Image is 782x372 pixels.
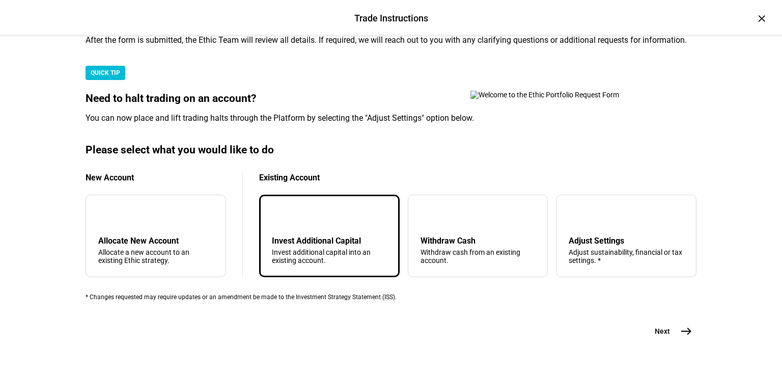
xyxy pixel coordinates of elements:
[86,173,226,182] div: New Account
[98,236,213,246] div: Allocate New Account
[86,66,125,80] div: QUICK TIP
[655,326,670,336] span: Next
[423,209,435,222] mat-icon: arrow_upward
[680,325,692,337] mat-icon: east
[86,92,696,105] div: Need to halt trading on an account?
[272,236,387,246] div: Invest Additional Capital
[470,91,654,99] img: Welcome to the Ethic Portfolio Request Form
[569,248,684,264] div: Adjust sustainability, financial or tax settings. *
[421,236,536,246] div: Withdraw Cash
[86,113,696,123] div: You can now place and lift trading halts through the Platform by selecting the "Adjust Settings" ...
[354,12,428,25] div: Trade Instructions
[421,248,536,264] div: Withdraw cash from an existing account.
[569,207,585,224] mat-icon: tune
[272,248,387,264] div: Invest additional capital into an existing account.
[100,209,113,222] mat-icon: add
[86,35,696,45] div: After the form is submitted, the Ethic Team will review all details. If required, we will reach o...
[753,10,770,26] div: ×
[569,236,684,246] div: Adjust Settings
[259,173,696,182] div: Existing Account
[98,248,213,264] div: Allocate a new account to an existing Ethic strategy.
[86,294,696,301] div: * Changes requested may require updates or an amendment be made to the Investment Strategy Statem...
[86,144,696,156] div: Please select what you would like to do
[274,209,286,222] mat-icon: arrow_downward
[643,321,696,341] button: Next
